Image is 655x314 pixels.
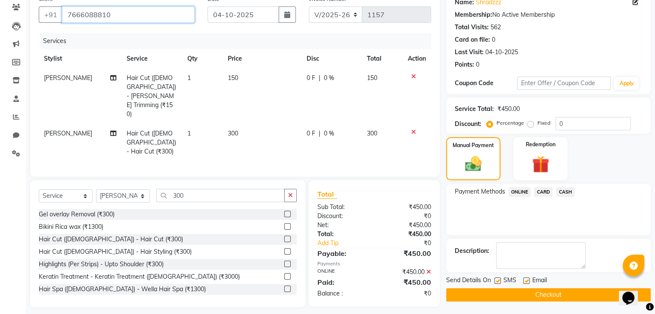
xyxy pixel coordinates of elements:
[39,272,240,281] div: Keratin Treatment - Keratin Treatment ([DEMOGRAPHIC_DATA]) (₹3000)
[455,120,481,129] div: Discount:
[311,248,374,259] div: Payable:
[362,49,403,68] th: Total
[307,74,315,83] span: 0 F
[44,74,92,82] span: [PERSON_NAME]
[187,129,191,137] span: 1
[455,48,484,57] div: Last Visit:
[39,6,63,23] button: +91
[403,49,431,68] th: Action
[455,60,474,69] div: Points:
[311,277,374,287] div: Paid:
[39,222,103,231] div: Bikini Rica wax (₹1300)
[455,10,492,19] div: Membership:
[127,129,176,155] span: Hair Cut ([DEMOGRAPHIC_DATA]) - Hair Cut (₹300)
[619,280,646,305] iframe: chat widget
[39,247,192,256] div: Hair Cut ([DEMOGRAPHIC_DATA]) - Hair Styling (₹300)
[311,212,374,221] div: Discount:
[614,77,639,90] button: Apply
[121,49,182,68] th: Service
[374,230,438,239] div: ₹450.00
[228,129,238,137] span: 300
[476,60,479,69] div: 0
[374,248,438,259] div: ₹450.00
[39,210,115,219] div: Gel overlay Removal (₹300)
[497,105,520,114] div: ₹450.00
[374,212,438,221] div: ₹0
[374,277,438,287] div: ₹450.00
[39,49,121,68] th: Stylist
[40,33,438,49] div: Services
[223,49,301,68] th: Price
[503,276,516,286] span: SMS
[455,187,505,196] span: Payment Methods
[385,239,437,248] div: ₹0
[527,154,555,175] img: _gift.svg
[497,119,524,127] label: Percentage
[39,235,183,244] div: Hair Cut ([DEMOGRAPHIC_DATA]) - Hair Cut (₹300)
[455,105,494,114] div: Service Total:
[460,154,487,173] img: _cash.svg
[446,276,491,286] span: Send Details On
[374,221,438,230] div: ₹450.00
[39,260,164,269] div: Highlights (Per Strips) - Upto Shoulder (₹300)
[156,189,285,202] input: Search or Scan
[455,10,642,19] div: No Active Membership
[228,74,238,82] span: 150
[311,268,374,277] div: ONLINE
[324,129,334,138] span: 0 %
[453,142,494,149] label: Manual Payment
[509,187,531,197] span: ONLINE
[537,119,550,127] label: Fixed
[317,260,431,268] div: Payments
[319,74,320,83] span: |
[324,74,334,83] span: 0 %
[311,289,374,298] div: Balance :
[485,48,518,57] div: 04-10-2025
[490,23,501,32] div: 562
[455,79,517,88] div: Coupon Code
[311,221,374,230] div: Net:
[455,246,489,256] div: Description:
[319,129,320,138] span: |
[367,74,377,82] span: 150
[374,268,438,277] div: ₹450.00
[492,35,495,44] div: 0
[44,129,92,137] span: [PERSON_NAME]
[311,230,374,239] div: Total:
[446,288,651,302] button: Checkout
[455,35,490,44] div: Card on file:
[311,203,374,212] div: Sub Total:
[127,74,176,118] span: Hair Cut ([DEMOGRAPHIC_DATA]) - [PERSON_NAME] Trimming (₹150)
[187,74,191,82] span: 1
[301,49,362,68] th: Disc
[526,141,556,148] label: Redemption
[311,239,385,248] a: Add Tip
[455,23,489,32] div: Total Visits:
[374,289,438,298] div: ₹0
[39,285,206,294] div: Hair Spa ([DEMOGRAPHIC_DATA]) - Wella Hair Spa (₹1300)
[374,203,438,212] div: ₹450.00
[534,187,553,197] span: CARD
[62,6,195,23] input: Search by Name/Mobile/Email/Code
[532,276,547,286] span: Email
[307,129,315,138] span: 0 F
[367,129,377,137] span: 300
[182,49,223,68] th: Qty
[556,187,574,197] span: CASH
[517,77,611,90] input: Enter Offer / Coupon Code
[317,190,337,199] span: Total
